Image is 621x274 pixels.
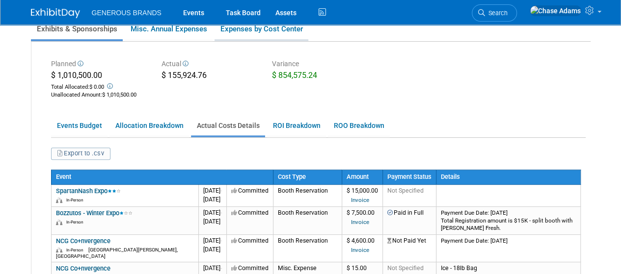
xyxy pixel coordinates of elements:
[31,19,123,39] a: Exhibits & Sponsorships
[203,218,220,225] span: [DATE]
[226,184,273,206] td: Committed
[51,91,147,99] div: :
[436,170,580,185] th: Details
[51,148,111,160] button: Export to .csv
[51,81,147,91] div: Total Allocated:
[66,248,87,252] span: In-Person
[220,209,222,216] span: -
[387,187,424,194] span: Not Specified
[56,187,121,195] a: SpartanNash Expo
[220,237,222,244] span: -
[441,237,576,245] div: Payment Due Date: [DATE]
[441,217,576,231] div: Total Registration amount is $15K - split booth with [PERSON_NAME] Fresh.
[56,220,62,225] img: In-Person Event
[382,206,436,234] td: Paid in Full
[162,59,257,70] div: Actual
[51,92,101,98] span: Unallocated Amount
[220,187,222,194] span: -
[56,247,178,259] span: [GEOGRAPHIC_DATA][PERSON_NAME], [GEOGRAPHIC_DATA]
[226,234,273,262] td: Committed
[203,187,222,194] span: [DATE]
[203,265,222,272] span: [DATE]
[273,234,342,262] td: Booth Reservation
[56,198,62,203] img: In-Person Event
[342,184,382,206] td: $ 15,000.00
[51,170,273,185] th: Event
[89,84,104,90] span: $ 0.00
[203,237,222,244] span: [DATE]
[387,265,424,272] span: Not Specified
[441,209,576,217] div: Payment Due Date: [DATE]
[203,196,220,203] span: [DATE]
[51,116,108,135] a: Events Budget
[162,70,257,83] div: $ 155,924.76
[203,209,222,216] span: [DATE]
[272,59,368,70] div: Variance
[273,184,342,206] td: Booth Reservation
[342,206,382,234] td: $ 7,500.00
[351,219,369,225] a: Invoice
[485,9,508,17] span: Search
[530,5,581,16] img: Chase Adams
[342,234,382,262] td: $ 4,600.00
[56,248,62,253] img: In-Person Event
[472,4,517,22] a: Search
[109,116,189,135] a: Allocation Breakdown
[351,247,369,253] a: Invoice
[342,170,382,185] th: Amount
[51,71,102,80] span: $ 1,010,500.00
[51,59,147,70] div: Planned
[102,92,136,98] span: $ 1,010,500.00
[273,206,342,234] td: Booth Reservation
[125,19,213,39] a: Misc. Annual Expenses
[66,220,87,224] span: In-Person
[191,116,265,135] a: Actual Costs Details
[56,265,110,272] a: NCG Co+nvergence
[267,116,326,135] a: ROI Breakdown
[273,170,342,185] th: Cost Type
[66,198,87,202] span: In-Person
[272,71,317,80] span: $ 854,575.24
[328,116,390,135] a: ROO Breakdown
[203,246,220,253] span: [DATE]
[31,8,80,18] img: ExhibitDay
[382,170,436,185] th: Payment Status
[56,237,110,245] a: NCG Co+nvergence
[226,206,273,234] td: Committed
[220,265,222,272] span: -
[215,19,308,39] a: Expenses by Cost Center
[92,9,162,17] span: GENEROUS BRANDS
[56,209,133,217] a: Bozzutos - Winter Expo
[382,234,436,262] td: Not Paid Yet
[351,197,369,203] a: Invoice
